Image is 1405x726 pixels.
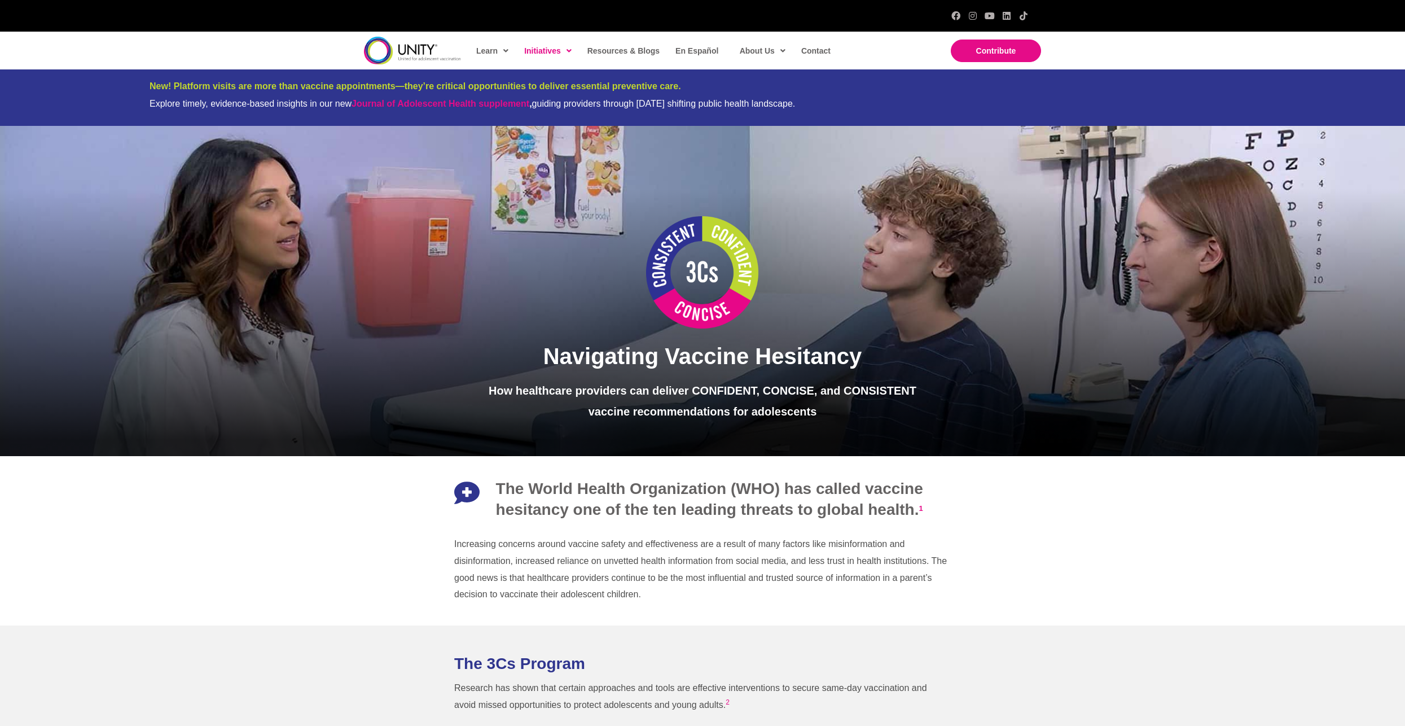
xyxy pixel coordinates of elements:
span: The 3Cs Program [454,655,585,672]
div: Explore timely, evidence-based insights in our new guiding providers through [DATE] shifting publ... [150,98,1255,109]
a: Facebook [951,11,960,20]
sup: 1 [919,504,923,513]
p: Increasing concerns around vaccine safety and effectiveness are a result of many factors like mis... [454,536,951,603]
p: Research has shown that certain approaches and tools are effective interventions to secure same-d... [454,680,951,713]
a: YouTube [985,11,994,20]
span: Resources & Blogs [587,46,660,55]
span: Navigating Vaccine Hesitancy [543,344,862,369]
a: Contact [796,38,835,64]
span: Initiatives [524,42,572,59]
span: Contact [801,46,831,55]
img: 3Cs Logo white center [646,216,759,329]
a: Resources & Blogs [582,38,664,64]
span: En Español [675,46,718,55]
span: About Us [740,42,785,59]
a: LinkedIn [1002,11,1011,20]
p: How healthcare providers can deliver CONFIDENT, CONCISE, and CONSISTENT vaccine recommendations f... [469,381,936,422]
img: unity-logo-dark [364,37,461,64]
a: Contribute [951,40,1041,62]
a: Journal of Adolescent Health supplement [352,99,529,108]
span: Learn [476,42,508,59]
span: The World Health Organization (WHO) has called vaccine hesitancy one of the ten leading threats t... [496,480,923,518]
a: About Us [734,38,790,64]
strong: , [352,99,532,108]
a: En Español [670,38,723,64]
a: Instagram [968,11,977,20]
span: Contribute [976,46,1016,55]
a: TikTok [1019,11,1028,20]
span: New! Platform visits are more than vaccine appointments—they’re critical opportunities to deliver... [150,81,681,91]
a: 1 [919,501,923,518]
a: 2 [726,698,730,706]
